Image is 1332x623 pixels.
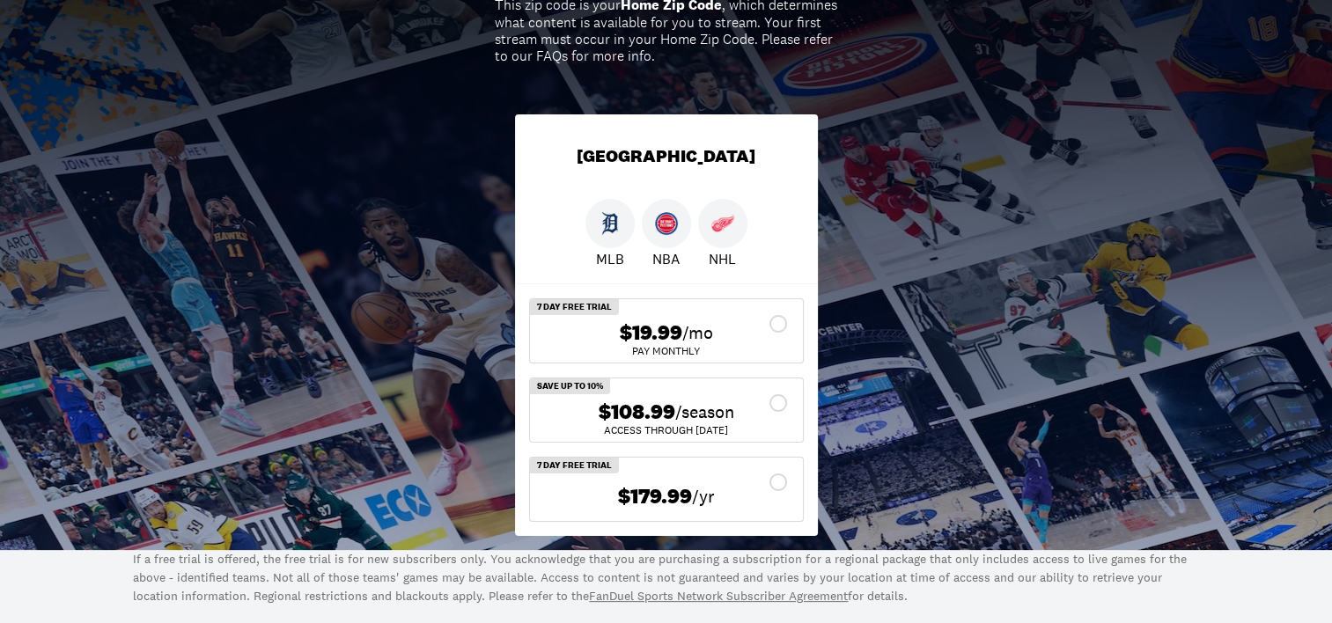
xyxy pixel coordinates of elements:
[530,378,610,394] div: Save Up To 10%
[133,550,1198,605] p: If a free trial is offered, the free trial is for new subscribers only. You acknowledge that you ...
[589,588,848,604] a: FanDuel Sports Network Subscriber Agreement
[675,399,734,424] span: /season
[599,399,675,425] span: $108.99
[655,212,678,235] img: Pistons
[709,248,736,269] p: NHL
[692,484,715,509] span: /yr
[530,299,619,315] div: 7 Day Free Trial
[711,212,734,235] img: Red Wings
[596,248,624,269] p: MLB
[682,320,713,345] span: /mo
[618,484,692,509] span: $179.99
[544,425,789,436] div: ACCESS THROUGH [DATE]
[544,346,789,356] div: Pay Monthly
[652,248,680,269] p: NBA
[515,114,818,199] div: [GEOGRAPHIC_DATA]
[620,320,682,346] span: $19.99
[599,212,622,235] img: Tigers
[530,458,619,473] div: 7 Day Free Trial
